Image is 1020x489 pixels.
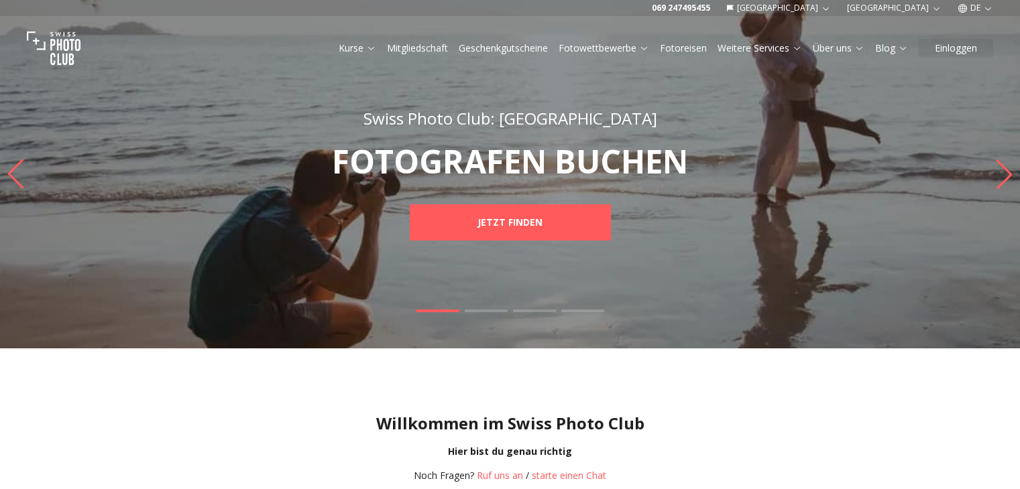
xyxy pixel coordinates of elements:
button: Weitere Services [712,39,807,58]
button: Fotowettbewerbe [553,39,655,58]
a: Blog [875,42,908,55]
a: Mitgliedschaft [387,42,448,55]
button: Kurse [333,39,382,58]
div: Hier bist du genau richtig [11,445,1009,458]
a: 069 247495455 [652,3,710,13]
img: Swiss photo club [27,21,80,75]
a: JETZT FINDEN [410,204,611,240]
b: JETZT FINDEN [477,216,543,229]
a: Fotowettbewerbe [559,42,649,55]
a: Über uns [813,42,864,55]
button: starte einen Chat [532,469,606,482]
a: Weitere Services [718,42,802,55]
div: / [414,469,606,482]
a: Ruf uns an [477,469,523,482]
a: Kurse [339,42,376,55]
button: Blog [870,39,913,58]
a: Geschenkgutscheine [459,42,548,55]
span: Swiss Photo Club: [GEOGRAPHIC_DATA] [363,107,657,129]
p: FOTOGRAFEN BUCHEN [274,145,746,178]
button: Geschenkgutscheine [453,39,553,58]
button: Einloggen [919,39,993,58]
h1: Willkommen im Swiss Photo Club [11,413,1009,434]
a: Fotoreisen [660,42,707,55]
button: Mitgliedschaft [382,39,453,58]
button: Fotoreisen [655,39,712,58]
span: Noch Fragen? [414,469,474,482]
button: Über uns [807,39,870,58]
